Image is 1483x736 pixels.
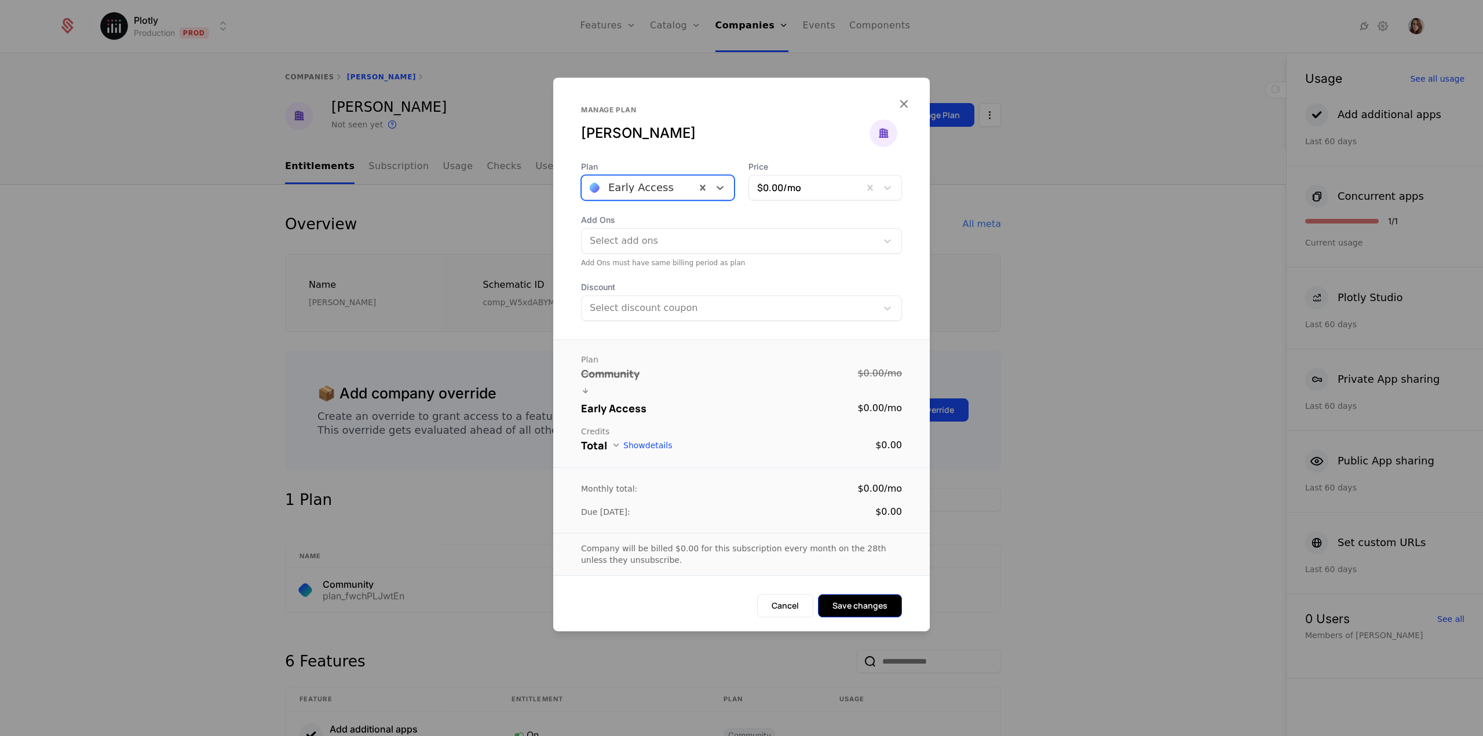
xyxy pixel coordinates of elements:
div: Plan [581,354,902,365]
div: $0.00 / mo [857,401,902,415]
div: [PERSON_NAME] [581,124,870,142]
span: Price [748,161,902,173]
div: Community [581,365,640,382]
button: Showdetails [612,441,672,450]
span: Discount [581,281,902,293]
button: Save changes [818,594,902,617]
span: Plan [581,161,735,173]
div: $0.00 [875,505,902,519]
div: Manage plan [581,105,870,115]
div: Company will be billed $0.00 for this subscription every month on the 28th unless they unsubscribe. [581,543,902,566]
span: Add Ons [581,214,902,226]
div: Due [DATE]: [581,506,630,518]
div: $0.00 [875,438,902,452]
div: Total [581,437,607,453]
img: Jessica Beaudoin [870,119,897,147]
button: Cancel [757,594,813,617]
div: Credits [581,426,902,437]
div: Monthly total: [581,483,637,495]
div: Early Access [581,400,646,416]
div: $0.00 / mo [857,367,902,380]
div: Select add ons [590,234,871,248]
div: Add Ons must have same billing period as plan [581,258,902,268]
div: $0.00 / mo [857,482,902,496]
